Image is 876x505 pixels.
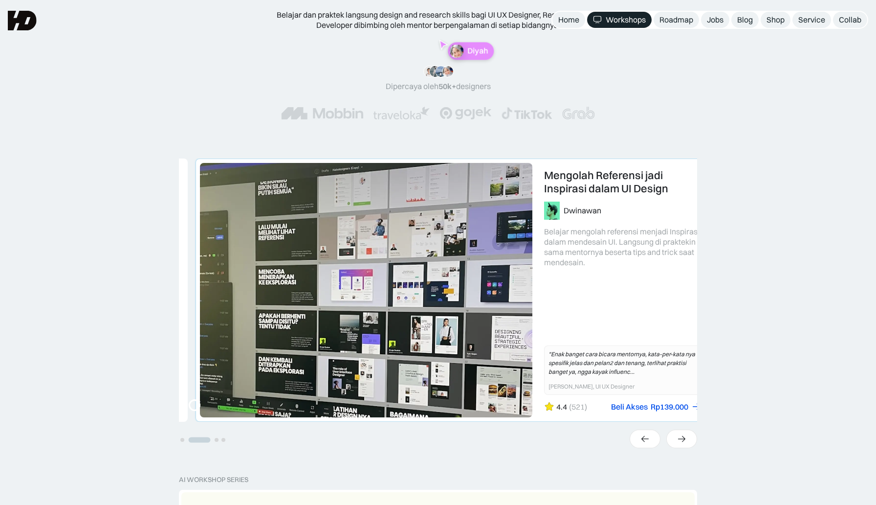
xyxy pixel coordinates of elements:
[651,402,688,412] div: Rp139.000
[766,15,785,25] div: Shop
[386,81,491,92] div: Dipercaya oleh designers
[654,12,699,28] a: Roadmap
[701,12,729,28] a: Jobs
[558,15,579,25] div: Home
[659,15,693,25] div: Roadmap
[196,159,714,422] div: 2 of 4
[180,438,184,442] button: Go to slide 1
[438,81,456,91] span: 50k+
[552,12,585,28] a: Home
[833,12,867,28] a: Collab
[179,476,248,484] div: AI Workshop Series
[792,12,831,28] a: Service
[611,402,648,412] div: Beli Akses
[839,15,861,25] div: Collab
[707,15,723,25] div: Jobs
[761,12,790,28] a: Shop
[569,402,587,412] div: (521)
[215,438,219,442] button: Go to slide 3
[189,437,211,443] button: Go to slide 2
[221,438,225,442] button: Go to slide 4
[262,10,614,30] div: Belajar dan praktek langsung design and research skills bagi UI UX Designer, Researcher, dan Deve...
[467,46,488,56] p: Diyah
[798,15,825,25] div: Service
[606,15,646,25] div: Workshops
[611,402,701,412] a: Beli AksesRp139.000
[737,15,753,25] div: Blog
[556,402,567,412] div: 4.4
[587,12,652,28] a: Workshops
[179,435,227,443] ul: Select a slide to show
[731,12,759,28] a: Blog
